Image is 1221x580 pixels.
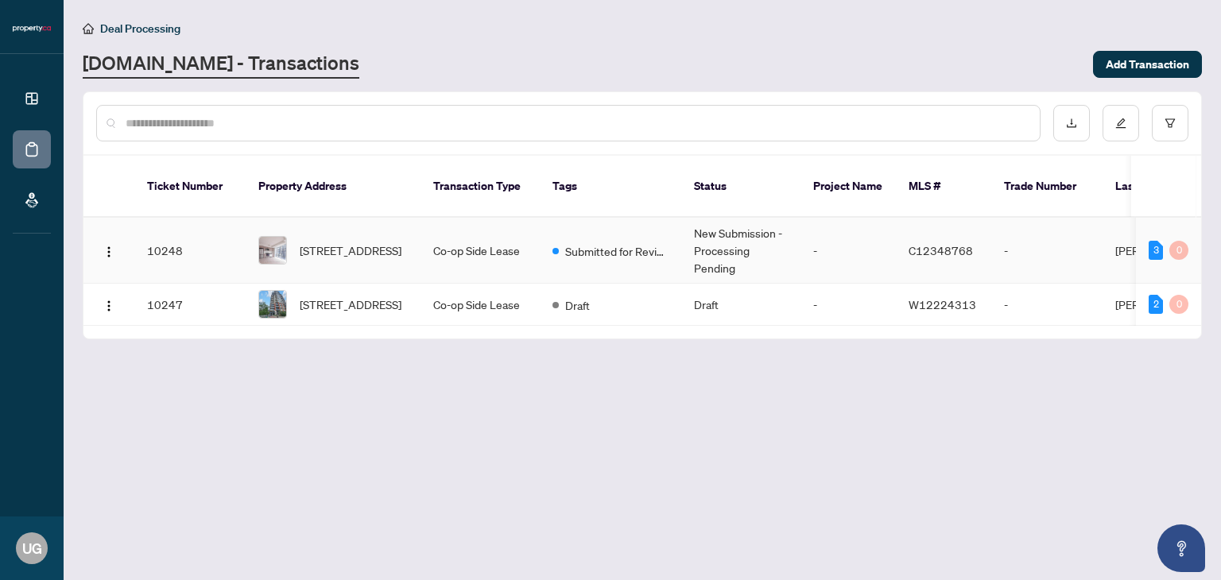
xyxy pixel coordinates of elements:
[1066,118,1077,129] span: download
[800,218,896,284] td: -
[565,296,590,314] span: Draft
[103,246,115,258] img: Logo
[1169,295,1188,314] div: 0
[1053,105,1090,141] button: download
[800,156,896,218] th: Project Name
[134,218,246,284] td: 10248
[100,21,180,36] span: Deal Processing
[134,284,246,326] td: 10247
[909,243,973,257] span: C12348768
[13,24,51,33] img: logo
[1149,295,1163,314] div: 2
[134,156,246,218] th: Ticket Number
[1093,51,1202,78] button: Add Transaction
[1115,118,1126,129] span: edit
[896,156,991,218] th: MLS #
[259,237,286,264] img: thumbnail-img
[83,23,94,34] span: home
[909,297,976,311] span: W12224313
[421,218,540,284] td: Co-op Side Lease
[1106,52,1189,77] span: Add Transaction
[1157,524,1205,572] button: Open asap
[96,238,122,263] button: Logo
[991,218,1103,284] td: -
[1152,105,1188,141] button: filter
[83,50,359,79] a: [DOMAIN_NAME] - Transactions
[259,291,286,318] img: thumbnail-img
[421,284,540,326] td: Co-op Side Lease
[246,156,421,218] th: Property Address
[681,156,800,218] th: Status
[22,537,42,559] span: UG
[103,300,115,312] img: Logo
[565,242,669,260] span: Submitted for Review
[300,296,401,313] span: [STREET_ADDRESS]
[991,156,1103,218] th: Trade Number
[540,156,681,218] th: Tags
[1149,241,1163,260] div: 3
[300,242,401,259] span: [STREET_ADDRESS]
[1169,241,1188,260] div: 0
[421,156,540,218] th: Transaction Type
[991,284,1103,326] td: -
[96,292,122,317] button: Logo
[1165,118,1176,129] span: filter
[681,218,800,284] td: New Submission - Processing Pending
[681,284,800,326] td: Draft
[800,284,896,326] td: -
[1103,105,1139,141] button: edit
